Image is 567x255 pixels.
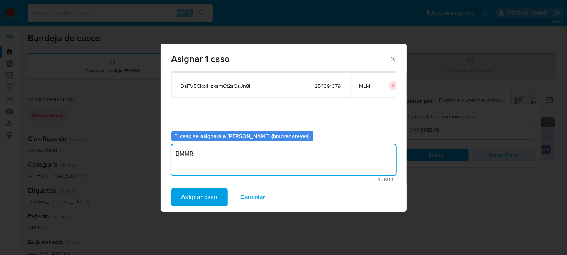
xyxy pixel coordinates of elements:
[359,82,371,89] span: MLM
[175,132,310,140] b: El caso se asignará a [PERSON_NAME] (bmorenoreyes)
[171,144,396,175] textarea: BMMR
[161,44,407,212] div: assign-modal
[389,81,398,90] button: icon-button
[315,82,341,89] span: 254391379
[174,177,394,182] span: Máximo 500 caracteres
[389,55,396,62] button: Cerrar ventana
[181,189,218,206] span: Asignar caso
[231,188,276,206] button: Cancelar
[241,189,266,206] span: Cancelar
[171,188,228,206] button: Asignar caso
[171,54,389,64] span: Asignar 1 caso
[181,82,251,89] span: DaFV5CkbIHzksmCt2sGsJn8l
